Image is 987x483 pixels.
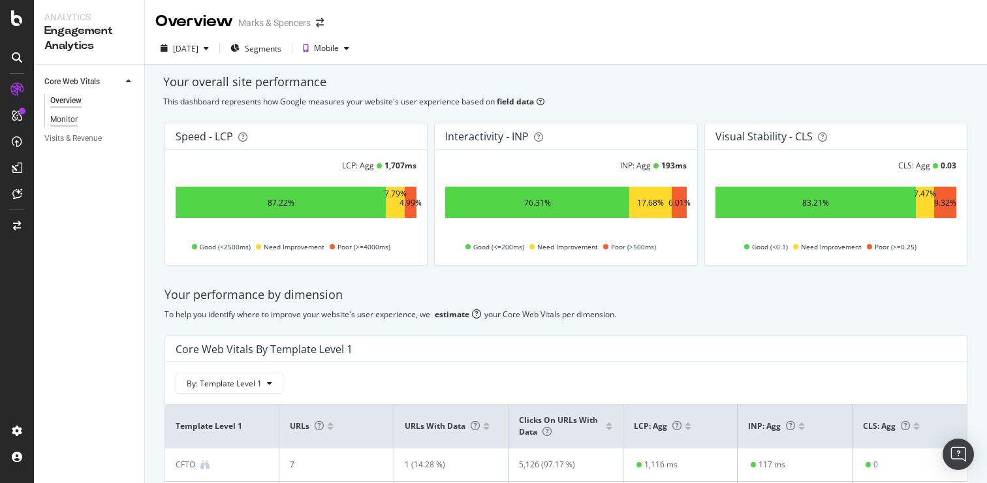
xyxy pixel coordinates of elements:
[863,420,910,431] span: CLS: Agg
[164,287,967,304] div: Your performance by dimension
[225,38,287,59] button: Segments
[298,38,354,59] button: Mobile
[898,160,930,171] div: CLS: Agg
[290,459,373,471] div: 7
[44,23,134,54] div: Engagement Analytics
[943,439,974,470] div: Open Intercom Messenger
[637,197,664,208] div: 17.68%
[497,96,534,107] b: field data
[268,197,294,208] div: 87.22%
[342,160,374,171] div: LCP: Agg
[748,420,795,431] span: INP: Agg
[245,43,281,54] span: Segments
[802,197,829,208] div: 83.21%
[173,43,198,54] div: [DATE]
[44,132,102,146] div: Visits & Revenue
[238,16,311,29] div: Marks & Spencers
[50,94,82,108] div: Overview
[399,197,422,208] div: 4.99%
[290,420,324,431] span: URLs
[384,188,407,217] div: 7.79%
[163,96,969,107] div: This dashboard represents how Google measures your website's user experience based on
[759,459,785,471] div: 117 ms
[264,239,324,255] span: Need Improvement
[519,414,598,437] span: Clicks on URLs with data
[200,239,251,255] span: Good (<2500ms)
[187,378,262,389] span: By: Template Level 1
[176,343,352,356] div: Core Web Vitals By Template Level 1
[537,239,598,255] span: Need Improvement
[473,239,524,255] span: Good (<=200ms)
[316,18,324,27] div: arrow-right-arrow-left
[914,188,936,217] div: 7.47%
[752,239,788,255] span: Good (<0.1)
[519,459,603,471] div: 5,126 (97.17 %)
[164,309,967,320] div: To help you identify where to improve your website's user experience, we your Core Web Vitals per...
[875,239,916,255] span: Poor (>=0.25)
[44,10,134,23] div: Analytics
[435,309,469,320] div: estimate
[176,459,195,471] div: CFTO
[337,239,390,255] span: Poor (>=4000ms)
[634,420,681,431] span: LCP: Agg
[620,160,651,171] div: INP: Agg
[163,74,969,91] div: Your overall site performance
[176,420,265,432] span: Template Level 1
[405,420,480,431] span: URLs with data
[155,38,214,59] button: [DATE]
[405,459,488,471] div: 1 (14.28 %)
[611,239,656,255] span: Poor (>500ms)
[384,160,416,171] div: 1,707 ms
[644,459,678,471] div: 1,116 ms
[668,197,691,208] div: 6.01%
[941,160,956,171] div: 0.03
[44,75,100,89] div: Core Web Vitals
[715,130,813,143] div: Visual Stability - CLS
[50,113,78,127] div: Monitor
[155,10,233,33] div: Overview
[801,239,862,255] span: Need Improvement
[44,75,122,89] a: Core Web Vitals
[524,197,551,208] div: 76.31%
[50,94,135,108] a: Overview
[314,44,339,52] div: Mobile
[50,113,135,127] a: Monitor
[934,197,956,208] div: 9.32%
[445,130,529,143] div: Interactivity - INP
[873,459,878,471] div: 0
[176,373,283,394] button: By: Template Level 1
[661,160,687,171] div: 193 ms
[176,130,233,143] div: Speed - LCP
[44,132,135,146] a: Visits & Revenue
